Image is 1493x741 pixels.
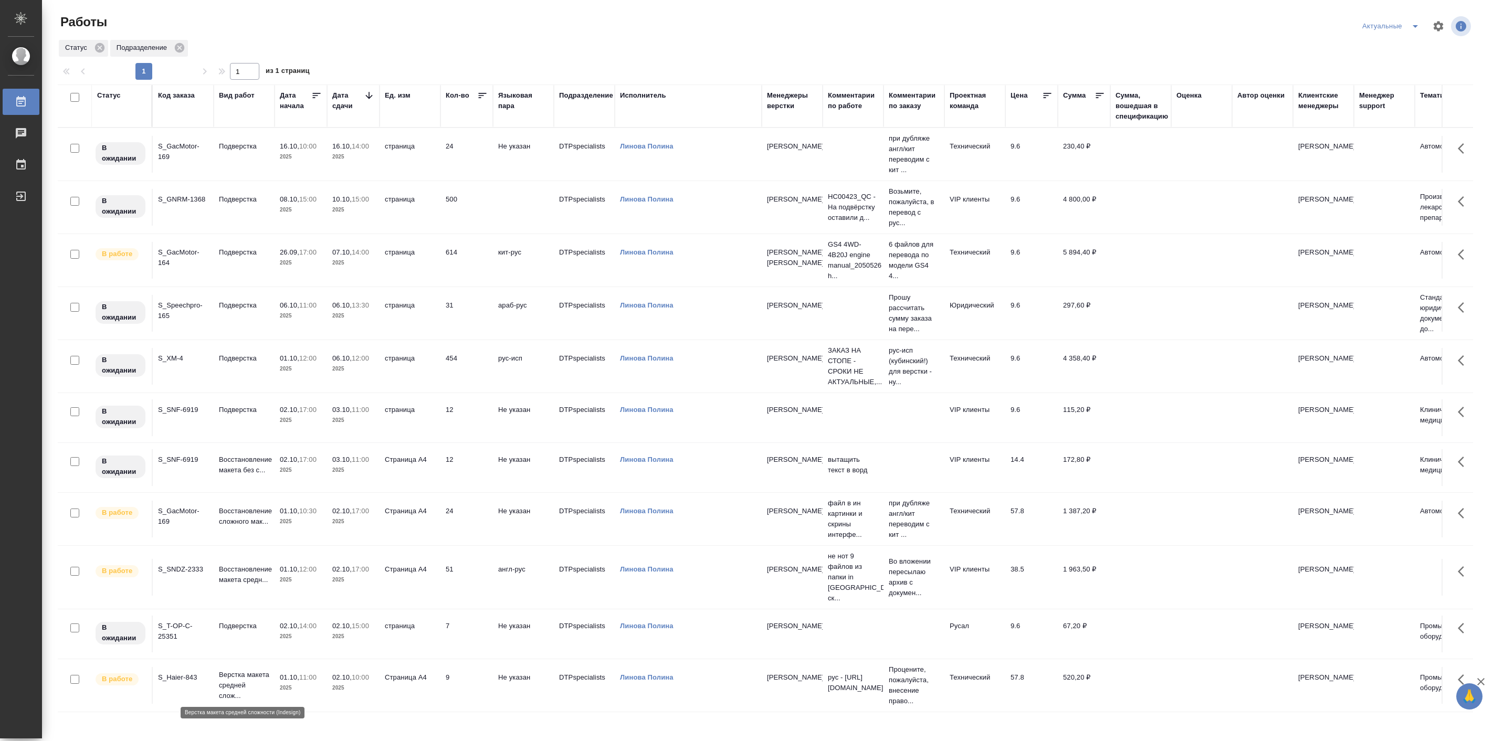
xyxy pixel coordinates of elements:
[1452,399,1477,425] button: Здесь прячутся важные кнопки
[280,354,299,362] p: 01.10,
[554,295,615,332] td: DTPspecialists
[280,683,322,693] p: 2025
[944,501,1005,537] td: Технический
[280,90,311,111] div: Дата начала
[620,301,674,309] a: Линова Полина
[493,348,554,385] td: рус-исп
[1116,90,1168,122] div: Сумма, вошедшая в спецификацию
[554,667,615,704] td: DTPspecialists
[440,449,493,486] td: 12
[332,258,374,268] p: 2025
[280,507,299,515] p: 01.10,
[1420,90,1452,101] div: Тематика
[493,616,554,652] td: Не указан
[1058,295,1110,332] td: 297,60 ₽
[1058,667,1110,704] td: 520,20 ₽
[332,673,352,681] p: 02.10,
[767,353,817,364] p: [PERSON_NAME]
[440,616,493,652] td: 7
[299,301,317,309] p: 11:00
[1293,399,1354,436] td: [PERSON_NAME]
[332,301,352,309] p: 06.10,
[94,621,146,645] div: Исполнитель назначен, приступать к работе пока рано
[158,564,208,575] div: S_SNDZ-2333
[828,551,878,604] p: не нот 9 файлов из папки in [GEOGRAPHIC_DATA] ск...
[352,456,369,463] p: 11:00
[280,673,299,681] p: 01.10,
[332,142,352,150] p: 16.10,
[1058,189,1110,226] td: 4 800,00 ₽
[620,565,674,573] a: Линова Полина
[1420,292,1470,334] p: Стандартные юридические документы, до...
[158,506,208,527] div: S_GacMotor-169
[352,142,369,150] p: 14:00
[102,249,132,259] p: В работе
[280,248,299,256] p: 26.09,
[102,196,139,217] p: В ожидании
[380,348,440,385] td: страница
[1293,136,1354,173] td: [PERSON_NAME]
[352,406,369,414] p: 11:00
[352,673,369,681] p: 10:00
[554,449,615,486] td: DTPspecialists
[1005,616,1058,652] td: 9.6
[280,631,322,642] p: 2025
[767,506,817,516] p: [PERSON_NAME]
[446,90,469,101] div: Кол-во
[380,399,440,436] td: страница
[440,348,493,385] td: 454
[1298,90,1349,111] div: Клиентские менеджеры
[158,672,208,683] div: S_Haier-843
[828,239,878,281] p: GS4 4WD-4B20J engine manual_2050526 h...
[440,189,493,226] td: 500
[767,300,817,311] p: [PERSON_NAME]
[493,295,554,332] td: араб-рус
[1293,616,1354,652] td: [PERSON_NAME]
[767,194,817,205] p: [PERSON_NAME]
[1360,18,1426,35] div: split button
[158,454,208,465] div: S_SNF-6919
[280,622,299,630] p: 02.10,
[1058,501,1110,537] td: 1 387,20 ₽
[620,248,674,256] a: Линова Полина
[280,575,322,585] p: 2025
[219,454,269,475] p: Восстановление макета без с...
[219,621,269,631] p: Подверстка
[158,300,208,321] div: S_Speechpro-165
[332,364,374,374] p: 2025
[440,501,493,537] td: 24
[332,248,352,256] p: 07.10,
[380,559,440,596] td: Страница А4
[97,90,121,101] div: Статус
[219,353,269,364] p: Подверстка
[1293,348,1354,385] td: [PERSON_NAME]
[1420,141,1470,152] p: Автомобилестроение
[158,621,208,642] div: S_T-OP-C-25351
[158,194,208,205] div: S_GNRM-1368
[493,501,554,537] td: Не указан
[280,364,322,374] p: 2025
[94,353,146,378] div: Исполнитель назначен, приступать к работе пока рано
[332,683,374,693] p: 2025
[889,133,939,175] p: при дубляже англ/кит переводим с кит ...
[352,354,369,362] p: 12:00
[352,195,369,203] p: 15:00
[94,405,146,429] div: Исполнитель назначен, приступать к работе пока рано
[440,399,493,436] td: 12
[1063,90,1086,101] div: Сумма
[158,405,208,415] div: S_SNF-6919
[280,311,322,321] p: 2025
[1293,449,1354,486] td: [PERSON_NAME]
[280,205,322,215] p: 2025
[889,292,939,334] p: Прошу рассчитать сумму заказа на пере...
[94,672,146,686] div: Исполнитель выполняет работу
[767,621,817,631] p: [PERSON_NAME]
[620,673,674,681] a: Линова Полина
[219,405,269,415] p: Подверстка
[944,399,1005,436] td: VIP клиенты
[1460,685,1478,707] span: 🙏
[219,141,269,152] p: Подверстка
[944,295,1005,332] td: Юридический
[767,672,817,683] p: [PERSON_NAME]
[280,152,322,162] p: 2025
